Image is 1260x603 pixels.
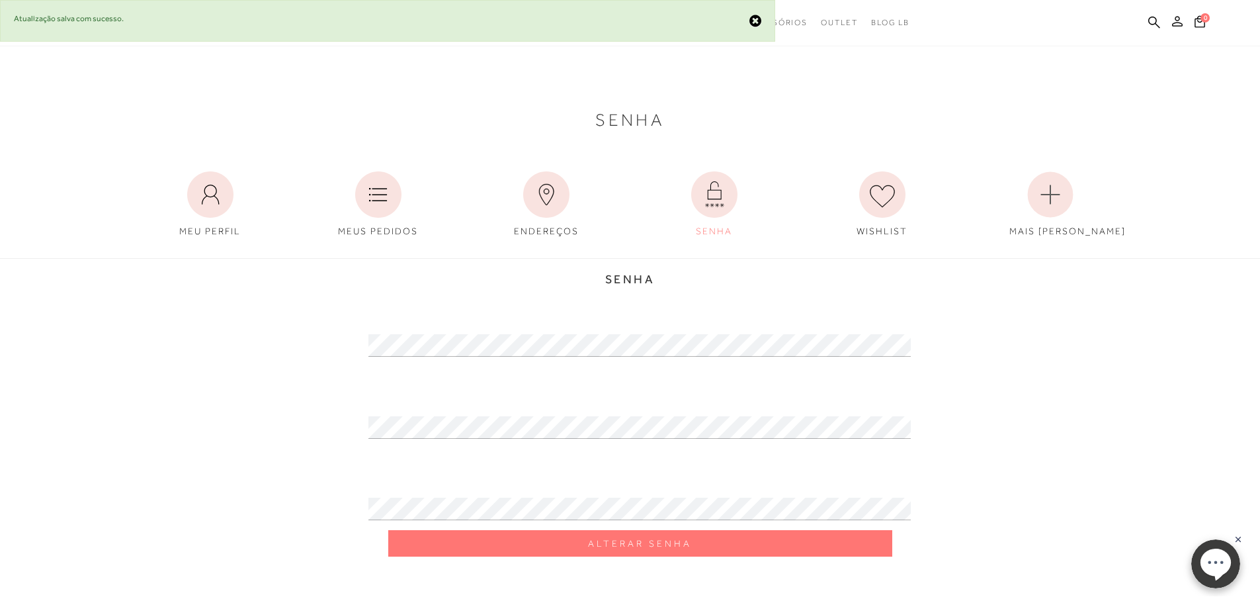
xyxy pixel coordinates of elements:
[159,165,261,245] a: MEU PERFIL
[179,226,241,236] span: MEU PERFIL
[747,11,808,35] a: categoryNavScreenReaderText
[495,165,597,245] a: ENDEREÇOS
[821,18,858,27] span: Outlet
[857,226,907,236] span: WISHLIST
[696,226,732,236] span: SENHA
[1009,226,1126,236] span: MAIS [PERSON_NAME]
[388,530,892,557] button: Alterar Senha
[747,18,808,27] span: Acessórios
[14,14,761,28] div: Atualização salva com sucesso.
[999,165,1101,245] a: MAIS [PERSON_NAME]
[821,11,858,35] a: categoryNavScreenReaderText
[871,11,909,35] a: BLOG LB
[514,226,579,236] span: ENDEREÇOS
[831,165,933,245] a: WISHLIST
[588,537,692,550] span: Alterar Senha
[1191,15,1209,32] button: 0
[1200,13,1210,23] span: 0
[871,18,909,27] span: BLOG LB
[595,113,665,127] span: Senha
[327,165,429,245] a: MEUS PEDIDOS
[663,165,765,245] a: SENHA
[338,226,418,236] span: MEUS PEDIDOS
